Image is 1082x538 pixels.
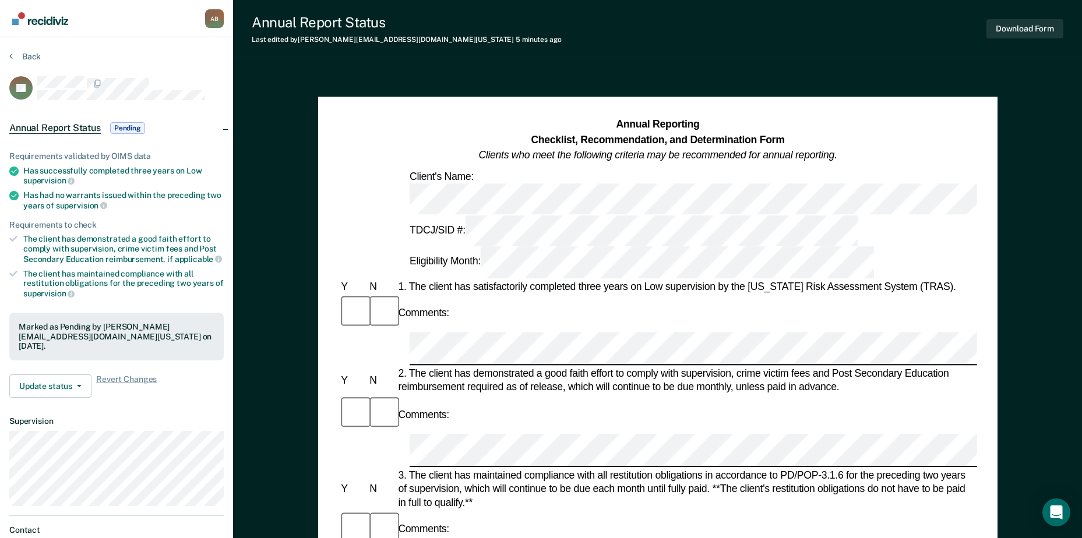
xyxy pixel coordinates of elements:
[12,12,68,25] img: Recidiviz
[23,176,75,185] span: supervision
[9,416,224,426] dt: Supervision
[175,254,222,264] span: applicable
[339,279,367,293] div: Y
[252,36,562,44] div: Last edited by [PERSON_NAME][EMAIL_ADDRESS][DOMAIN_NAME][US_STATE]
[531,134,784,146] strong: Checklist, Recommendation, and Determination Form
[396,306,451,320] div: Comments:
[56,201,107,210] span: supervision
[23,190,224,210] div: Has had no warrants issued within the preceding two years of
[9,220,224,230] div: Requirements to check
[367,279,396,293] div: N
[396,279,977,293] div: 1. The client has satisfactorily completed three years on Low supervision by the [US_STATE] Risk ...
[205,9,224,28] div: A B
[9,51,41,62] button: Back
[96,374,157,398] span: Revert Changes
[367,482,396,496] div: N
[23,269,224,299] div: The client has maintained compliance with all restitution obligations for the preceding two years of
[23,166,224,186] div: Has successfully completed three years on Low
[986,19,1063,38] button: Download Form
[23,234,224,264] div: The client has demonstrated a good faith effort to comply with supervision, crime victim fees and...
[9,122,101,134] span: Annual Report Status
[339,374,367,388] div: Y
[252,14,562,31] div: Annual Report Status
[19,322,214,351] div: Marked as Pending by [PERSON_NAME][EMAIL_ADDRESS][DOMAIN_NAME][US_STATE] on [DATE].
[396,522,451,536] div: Comments:
[407,215,861,247] div: TDCJ/SID #:
[339,482,367,496] div: Y
[9,374,91,398] button: Update status
[9,525,224,535] dt: Contact
[396,407,451,421] div: Comments:
[616,118,699,130] strong: Annual Reporting
[205,9,224,28] button: Profile dropdown button
[367,374,396,388] div: N
[110,122,145,134] span: Pending
[23,289,75,298] span: supervision
[1042,498,1070,526] div: Open Intercom Messenger
[9,151,224,161] div: Requirements validated by OIMS data
[396,367,977,394] div: 2. The client has demonstrated a good faith effort to comply with supervision, crime victim fees ...
[478,149,837,161] em: Clients who meet the following criteria may be recommended for annual reporting.
[407,247,876,278] div: Eligibility Month:
[516,36,561,44] span: 5 minutes ago
[396,469,977,510] div: 3. The client has maintained compliance with all restitution obligations in accordance to PD/POP-...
